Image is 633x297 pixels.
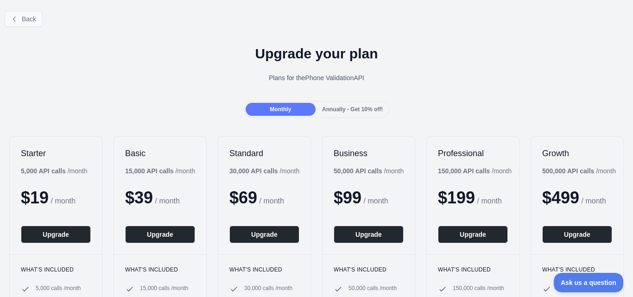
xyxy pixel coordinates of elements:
div: / month [438,166,512,176]
h2: Growth [542,148,612,159]
b: 150,000 API calls [438,167,490,175]
iframe: Toggle Customer Support [554,273,624,292]
div: / month [542,166,616,176]
span: $ 199 [438,188,475,207]
b: 30,000 API calls [229,167,278,175]
h2: Professional [438,148,508,159]
h2: Business [334,148,404,159]
h2: Standard [229,148,299,159]
b: 500,000 API calls [542,167,594,175]
span: $ 499 [542,188,579,207]
b: 50,000 API calls [334,167,382,175]
div: / month [334,166,404,176]
div: / month [229,166,299,176]
span: $ 69 [229,188,257,207]
span: $ 99 [334,188,361,207]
